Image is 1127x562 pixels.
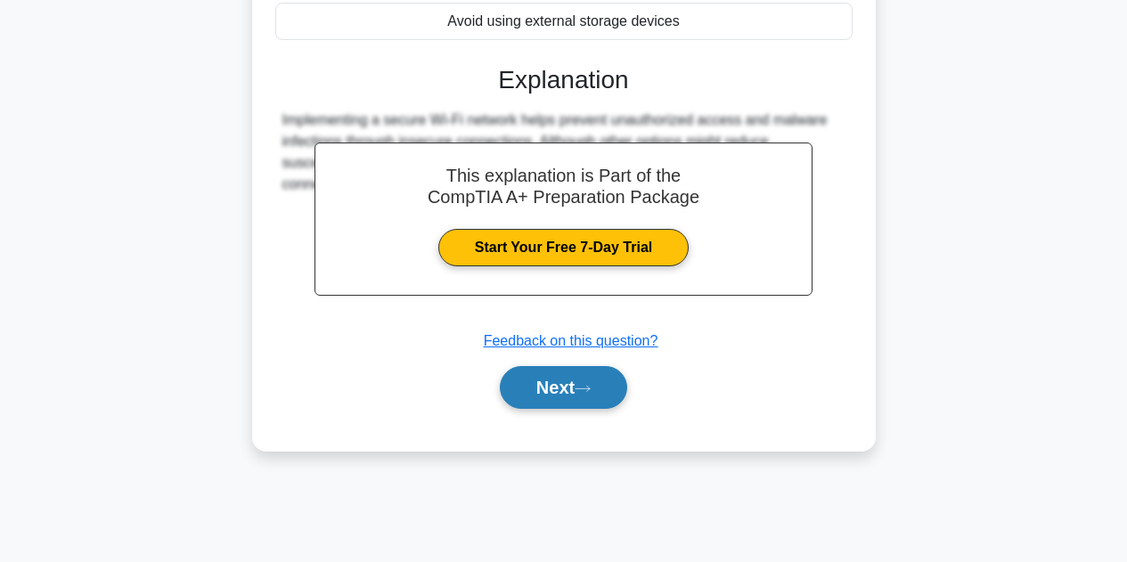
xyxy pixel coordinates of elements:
h3: Explanation [286,65,842,95]
a: Feedback on this question? [484,333,658,348]
div: Avoid using external storage devices [275,3,853,40]
button: Next [500,366,627,409]
a: Start Your Free 7-Day Trial [438,229,689,266]
div: Implementing a secure Wi-Fi network helps prevent unauthorized access and malware infections thro... [282,110,845,195]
